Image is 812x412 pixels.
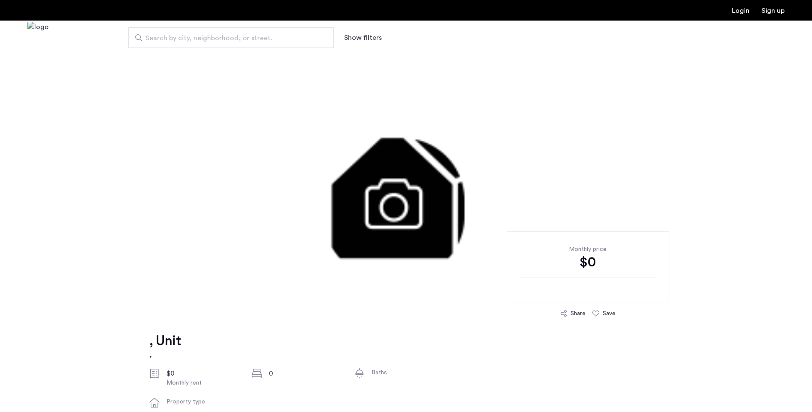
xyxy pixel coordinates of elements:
[149,332,181,360] a: , Unit,
[167,397,238,406] div: Property type
[521,254,655,271] div: $0
[761,7,785,14] a: Registration
[167,379,238,387] div: Monthly rent
[521,245,655,254] div: Monthly price
[269,368,341,379] div: 0
[146,33,310,43] span: Search by city, neighborhood, or street.
[27,22,49,54] a: Cazamio Logo
[167,368,238,379] div: $0
[571,309,586,318] div: Share
[149,349,181,360] h2: ,
[146,55,666,312] img: 3.gif
[732,7,750,14] a: Login
[372,368,443,377] div: Baths
[603,309,616,318] div: Save
[149,332,181,349] h1: , Unit
[27,22,49,54] img: logo
[344,33,382,43] button: Show or hide filters
[128,27,334,48] input: Apartment Search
